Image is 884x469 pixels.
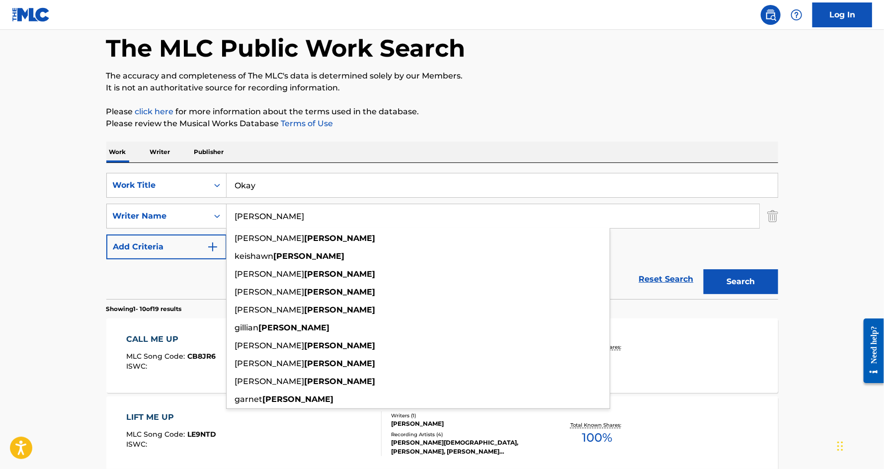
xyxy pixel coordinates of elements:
img: search [765,9,777,21]
div: [PERSON_NAME][DEMOGRAPHIC_DATA], [PERSON_NAME], [PERSON_NAME][DEMOGRAPHIC_DATA], [PERSON_NAME][DE... [391,438,541,456]
a: Log In [812,2,872,27]
strong: [PERSON_NAME] [259,323,330,332]
img: 9d2ae6d4665cec9f34b9.svg [207,241,219,253]
strong: [PERSON_NAME] [305,377,376,386]
div: Writer Name [113,210,202,222]
div: [PERSON_NAME] [391,419,541,428]
span: [PERSON_NAME] [235,234,305,243]
iframe: Chat Widget [834,421,884,469]
p: Total Known Shares: [570,421,624,429]
img: Delete Criterion [767,204,778,229]
span: MLC Song Code : [126,352,187,361]
strong: [PERSON_NAME] [305,234,376,243]
a: click here [135,107,174,116]
span: [PERSON_NAME] [235,305,305,314]
strong: [PERSON_NAME] [305,305,376,314]
span: [PERSON_NAME] [235,377,305,386]
span: [PERSON_NAME] [235,269,305,279]
strong: [PERSON_NAME] [263,394,334,404]
p: Publisher [191,142,227,162]
button: Search [704,269,778,294]
p: Please review the Musical Works Database [106,118,778,130]
span: ISWC : [126,362,150,371]
span: garnet [235,394,263,404]
strong: [PERSON_NAME] [305,359,376,368]
div: Drag [837,431,843,461]
p: Work [106,142,129,162]
strong: [PERSON_NAME] [305,341,376,350]
a: CALL ME UPMLC Song Code:CB8JR6ISWC:Writers (3)[PERSON_NAME], [PERSON_NAME] [PERSON_NAME], [PERSON... [106,318,778,393]
span: MLC Song Code : [126,430,187,439]
strong: [PERSON_NAME] [274,251,345,261]
p: It is not an authoritative source for recording information. [106,82,778,94]
iframe: Resource Center [856,311,884,391]
div: Work Title [113,179,202,191]
span: ISWC : [126,440,150,449]
form: Search Form [106,173,778,299]
a: Reset Search [634,268,699,290]
h1: The MLC Public Work Search [106,33,466,63]
p: Showing 1 - 10 of 19 results [106,305,182,313]
span: gillian [235,323,259,332]
span: 100 % [582,429,612,447]
strong: [PERSON_NAME] [305,269,376,279]
p: Please for more information about the terms used in the database. [106,106,778,118]
div: Writers ( 1 ) [391,412,541,419]
a: Public Search [761,5,781,25]
img: help [791,9,803,21]
span: [PERSON_NAME] [235,287,305,297]
strong: [PERSON_NAME] [305,287,376,297]
span: CB8JR6 [187,352,216,361]
div: Help [787,5,806,25]
span: [PERSON_NAME] [235,341,305,350]
span: LE9NTD [187,430,216,439]
button: Add Criteria [106,234,227,259]
span: [PERSON_NAME] [235,359,305,368]
span: keishawn [235,251,274,261]
a: Terms of Use [279,119,333,128]
p: The accuracy and completeness of The MLC's data is determined solely by our Members. [106,70,778,82]
div: Recording Artists ( 4 ) [391,431,541,438]
div: LIFT ME UP [126,411,216,423]
img: MLC Logo [12,7,50,22]
div: CALL ME UP [126,333,216,345]
p: Writer [147,142,173,162]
